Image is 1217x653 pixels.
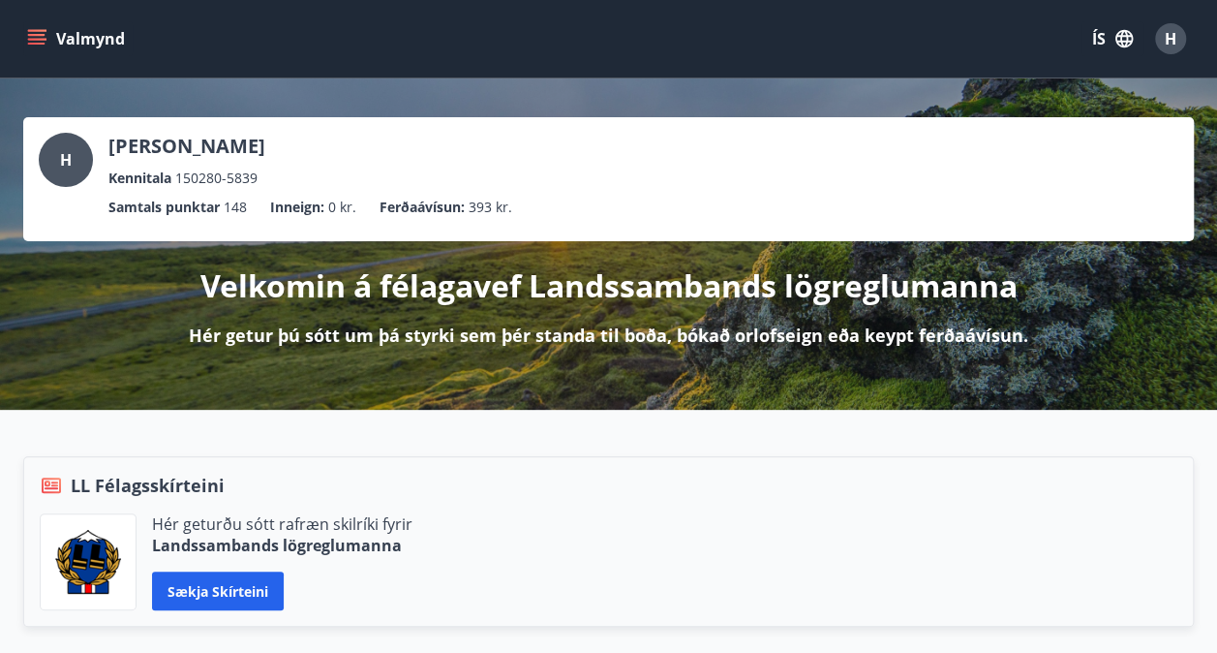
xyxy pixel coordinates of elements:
[55,530,121,594] img: 1cqKbADZNYZ4wXUG0EC2JmCwhQh0Y6EN22Kw4FTY.png
[189,323,1028,348] p: Hér getur þú sótt um þá styrki sem þér standa til boða, bókað orlofseign eða keypt ferðaávísun.
[152,513,412,535] p: Hér geturðu sótt rafræn skilríki fyrir
[469,197,512,218] span: 393 kr.
[175,168,258,189] span: 150280-5839
[200,264,1018,307] p: Velkomin á félagavef Landssambands lögreglumanna
[152,535,412,556] p: Landssambands lögreglumanna
[270,197,324,218] p: Inneign :
[328,197,356,218] span: 0 kr.
[152,572,284,610] button: Sækja skírteini
[108,168,171,189] p: Kennitala
[1147,16,1194,62] button: H
[1081,21,1143,56] button: ÍS
[1165,28,1176,49] span: H
[60,149,72,171] span: H
[224,197,247,218] span: 148
[108,133,265,160] p: [PERSON_NAME]
[23,21,133,56] button: menu
[380,197,465,218] p: Ferðaávísun :
[108,197,220,218] p: Samtals punktar
[71,473,225,498] span: LL Félagsskírteini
